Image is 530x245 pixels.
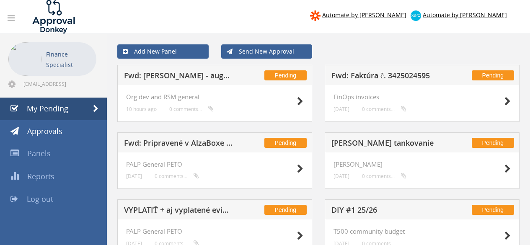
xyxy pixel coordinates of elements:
a: Add New Panel [117,44,209,59]
a: Send New Approval [221,44,313,59]
span: My Pending [27,103,68,113]
img: zapier-logomark.png [310,10,321,21]
small: 10 hours ago [126,106,157,112]
h5: Fwd: [PERSON_NAME] - august [124,72,233,82]
h4: T500 community budget [334,228,511,235]
h5: Fwd: Faktúra č. 3425024595 [331,72,440,82]
span: Pending [264,205,307,215]
h4: [PERSON_NAME] [334,161,511,168]
span: Pending [472,70,514,80]
h4: PALP General PETO [126,228,303,235]
h4: FinOps invoices [334,93,511,101]
h5: DIY #1 25/26 [331,206,440,217]
small: 0 comments... [362,106,406,112]
span: Log out [27,194,53,204]
span: [EMAIL_ADDRESS][DOMAIN_NAME] [23,80,95,87]
h5: [PERSON_NAME] tankovanie [331,139,440,150]
span: Automate by [PERSON_NAME] [322,11,406,19]
p: Finance Specialist [46,49,92,70]
small: 0 comments... [155,173,199,179]
h5: VYPLATIŤ + aj vyplatené evidencia [124,206,233,217]
small: 0 comments... [362,173,406,179]
span: Reports [27,171,54,181]
span: Pending [264,138,307,148]
span: Automate by [PERSON_NAME] [423,11,507,19]
small: [DATE] [334,106,349,112]
span: Panels [27,148,51,158]
small: [DATE] [126,173,142,179]
img: xero-logo.png [411,10,421,21]
small: [DATE] [334,173,349,179]
span: Pending [472,205,514,215]
span: Approvals [27,126,62,136]
small: 0 comments... [169,106,214,112]
h5: Fwd: Pripravené v AlzaBoxe / Obj. č. 554805696 [124,139,233,150]
h4: Org dev and RSM general [126,93,303,101]
span: Pending [264,70,307,80]
h4: PALP General PETO [126,161,303,168]
span: Pending [472,138,514,148]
